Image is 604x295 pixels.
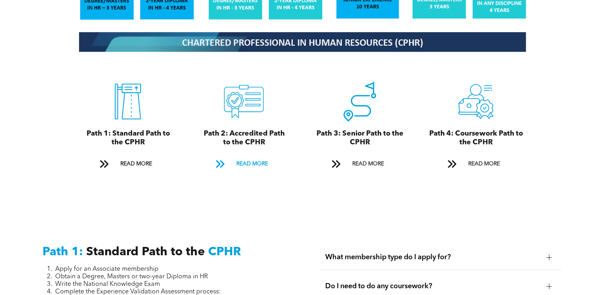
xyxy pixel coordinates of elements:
[326,157,394,171] a: READ MORE
[349,157,386,171] span: READ MORE
[442,157,510,171] a: READ MORE
[55,289,221,295] span: Complete the Experience Validation Assessment process:
[55,281,160,287] span: Write the National Knowledge Exam
[94,157,162,171] a: READ MORE
[210,157,278,171] a: READ MORE
[325,282,540,291] span: Do I need to do any coursework?
[429,130,523,146] span: Path 4: Coursework Path to the CPHR
[316,130,403,146] span: Path 3: Senior Path to the CPHR
[208,246,241,258] span: CPHR
[86,246,205,258] span: Standard Path to the
[42,246,83,258] span: Path 1:
[325,253,540,262] span: What membership type do I apply for?
[55,274,208,280] span: Obtain a Degree, Masters or two-year Diploma in HR
[86,130,170,146] span: Path 1: Standard Path to the CPHR
[465,157,502,171] span: READ MORE
[233,157,270,171] span: READ MORE
[117,157,154,171] span: READ MORE
[55,266,158,272] span: Apply for an Associate membership
[203,130,284,146] span: Path 2: Accredited Path to the CPHR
